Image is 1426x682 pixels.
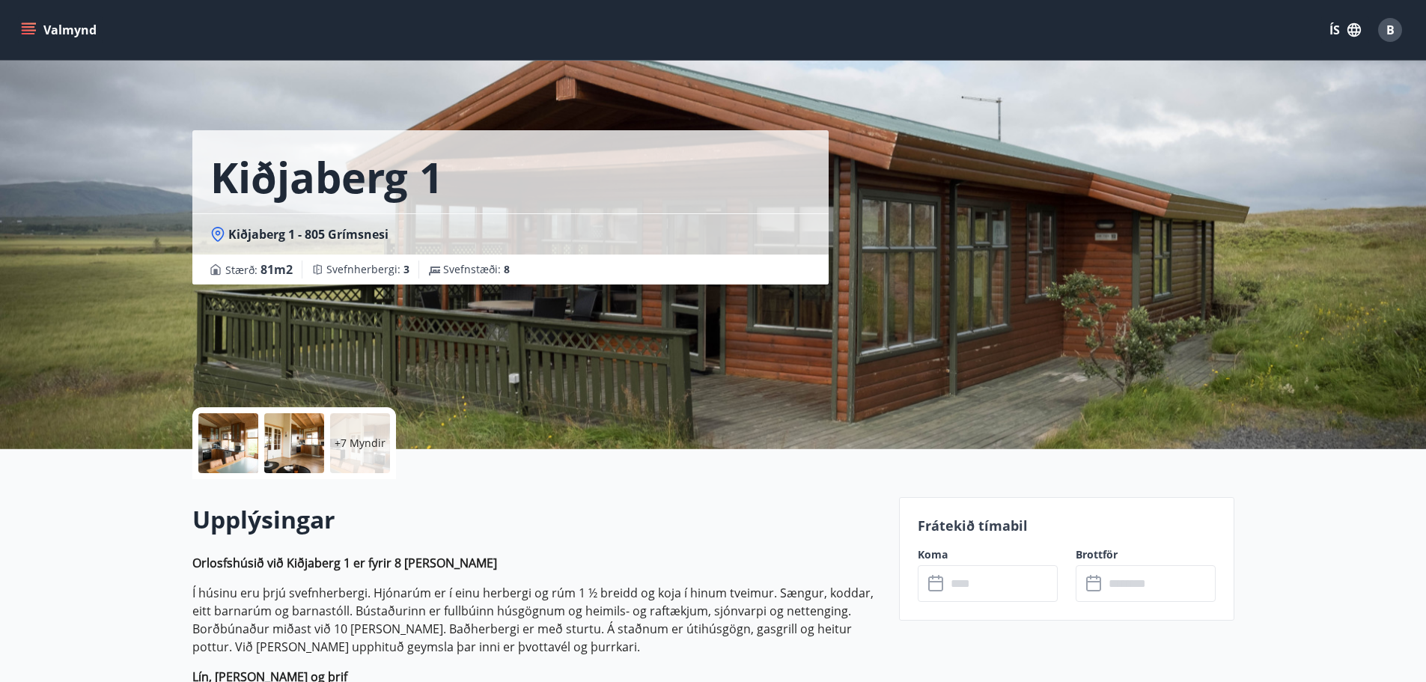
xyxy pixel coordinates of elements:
[918,516,1216,535] p: Frátekið tímabil
[18,16,103,43] button: menu
[1386,22,1395,38] span: B
[225,261,293,278] span: Stærð :
[403,262,409,276] span: 3
[228,226,389,243] span: Kiðjaberg 1 - 805 Grímsnesi
[1076,547,1216,562] label: Brottför
[326,262,409,277] span: Svefnherbergi :
[335,436,386,451] p: +7 Myndir
[443,262,510,277] span: Svefnstæði :
[1321,16,1369,43] button: ÍS
[192,503,881,536] h2: Upplýsingar
[192,584,881,656] p: Í húsinu eru þrjú svefnherbergi. Hjónarúm er í einu herbergi og rúm 1 ½ breidd og koja í hinum tv...
[504,262,510,276] span: 8
[1372,12,1408,48] button: B
[918,547,1058,562] label: Koma
[192,555,497,571] strong: Orlosfshúsið við Kiðjaberg 1 er fyrir 8 [PERSON_NAME]
[210,148,443,205] h1: Kiðjaberg 1
[260,261,293,278] span: 81 m2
